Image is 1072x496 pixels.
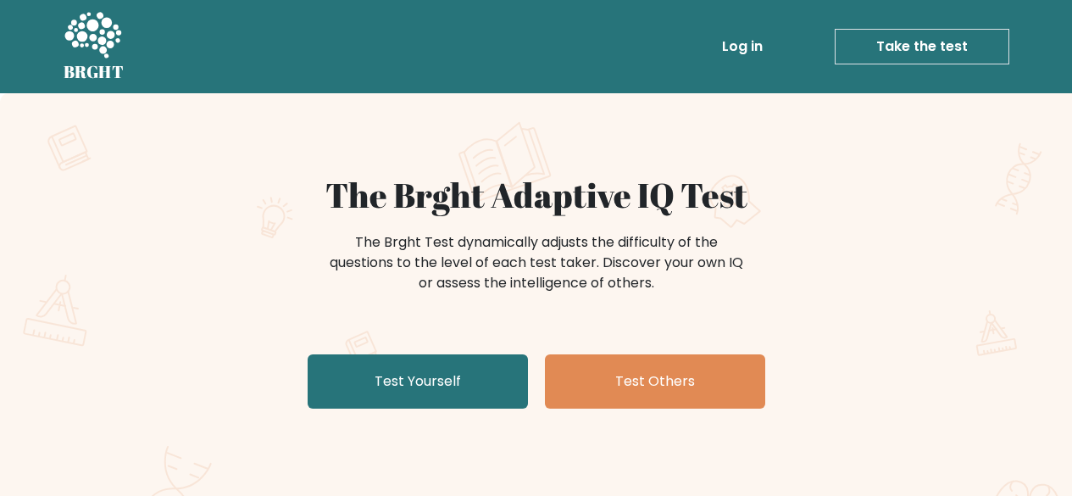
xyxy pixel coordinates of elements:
a: BRGHT [64,7,125,86]
a: Test Yourself [308,354,528,409]
a: Take the test [835,29,1009,64]
div: The Brght Test dynamically adjusts the difficulty of the questions to the level of each test take... [325,232,748,293]
a: Log in [715,30,769,64]
h5: BRGHT [64,62,125,82]
a: Test Others [545,354,765,409]
h1: The Brght Adaptive IQ Test [123,175,950,215]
